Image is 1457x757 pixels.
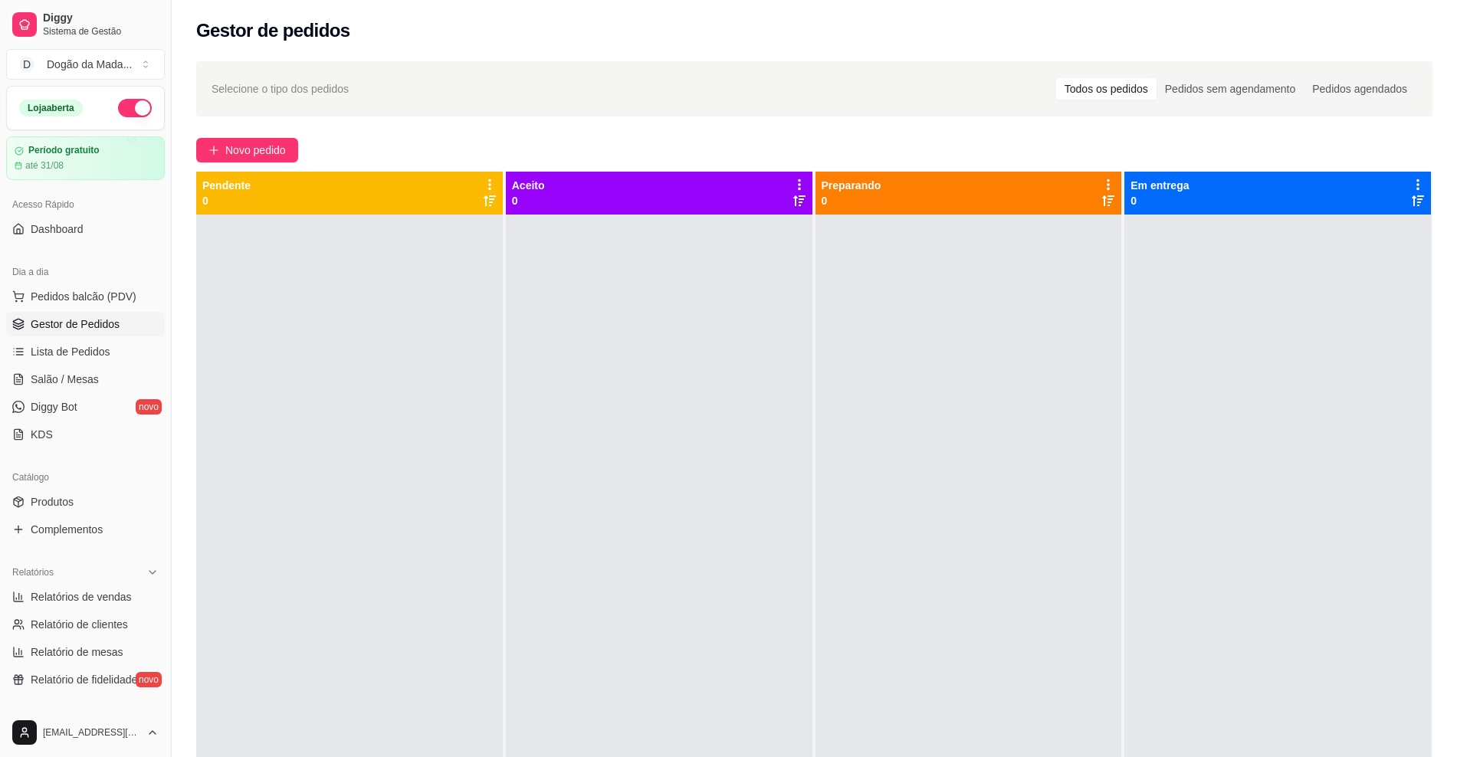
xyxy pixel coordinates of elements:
[47,57,132,72] div: Dogão da Mada ...
[6,217,165,241] a: Dashboard
[25,159,64,172] article: até 31/08
[31,672,137,687] span: Relatório de fidelidade
[31,344,110,359] span: Lista de Pedidos
[1157,78,1304,100] div: Pedidos sem agendamento
[512,193,545,208] p: 0
[6,490,165,514] a: Produtos
[19,100,83,116] div: Loja aberta
[6,6,165,43] a: DiggySistema de Gestão
[43,25,159,38] span: Sistema de Gestão
[202,178,251,193] p: Pendente
[6,612,165,637] a: Relatório de clientes
[6,395,165,419] a: Diggy Botnovo
[31,399,77,415] span: Diggy Bot
[6,517,165,542] a: Complementos
[31,316,120,332] span: Gestor de Pedidos
[6,136,165,180] a: Período gratuitoaté 31/08
[31,372,99,387] span: Salão / Mesas
[6,312,165,336] a: Gestor de Pedidos
[19,57,34,72] span: D
[1304,78,1416,100] div: Pedidos agendados
[6,640,165,664] a: Relatório de mesas
[196,138,298,162] button: Novo pedido
[31,589,132,605] span: Relatórios de vendas
[208,145,219,156] span: plus
[12,566,54,578] span: Relatórios
[6,260,165,284] div: Dia a dia
[822,178,881,193] p: Preparando
[1130,178,1189,193] p: Em entrega
[212,80,349,97] span: Selecione o tipo dos pedidos
[28,145,100,156] article: Período gratuito
[1130,193,1189,208] p: 0
[31,221,84,237] span: Dashboard
[6,49,165,80] button: Select a team
[512,178,545,193] p: Aceito
[6,667,165,692] a: Relatório de fidelidadenovo
[6,585,165,609] a: Relatórios de vendas
[31,289,136,304] span: Pedidos balcão (PDV)
[43,11,159,25] span: Diggy
[6,339,165,364] a: Lista de Pedidos
[6,714,165,751] button: [EMAIL_ADDRESS][DOMAIN_NAME]
[6,367,165,392] a: Salão / Mesas
[1056,78,1157,100] div: Todos os pedidos
[196,18,350,43] h2: Gestor de pedidos
[6,284,165,309] button: Pedidos balcão (PDV)
[31,617,128,632] span: Relatório de clientes
[43,726,140,739] span: [EMAIL_ADDRESS][DOMAIN_NAME]
[822,193,881,208] p: 0
[31,427,53,442] span: KDS
[225,142,286,159] span: Novo pedido
[31,522,103,537] span: Complementos
[31,494,74,510] span: Produtos
[6,465,165,490] div: Catálogo
[118,99,152,117] button: Alterar Status
[202,193,251,208] p: 0
[31,644,123,660] span: Relatório de mesas
[6,192,165,217] div: Acesso Rápido
[6,422,165,447] a: KDS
